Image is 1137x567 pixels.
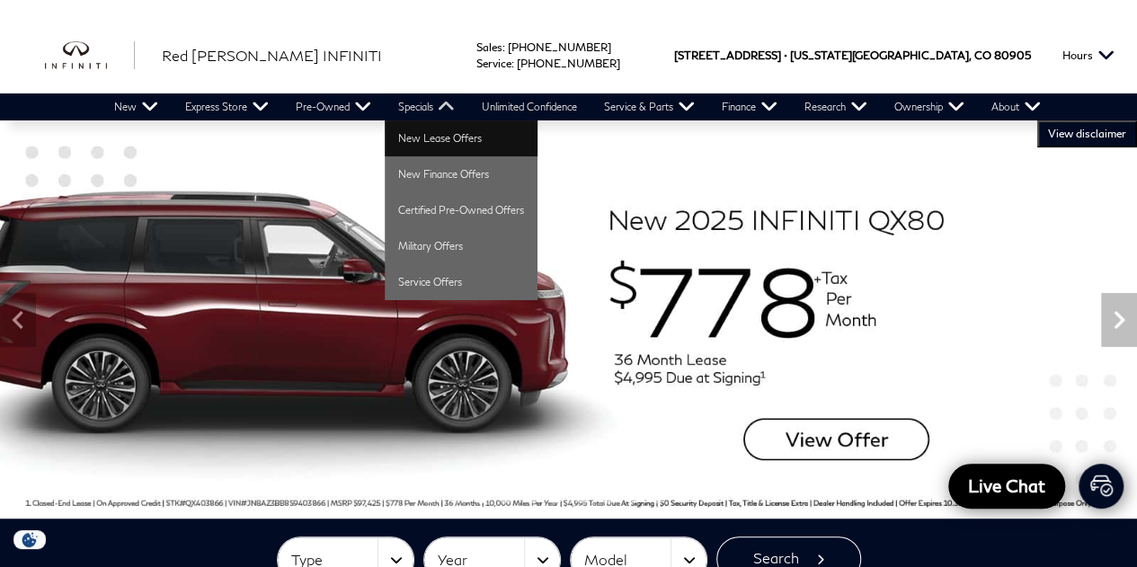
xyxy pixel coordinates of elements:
[698,485,716,503] span: Go to slide 12
[385,120,537,156] a: New Lease Offers
[790,17,972,93] span: [US_STATE][GEOGRAPHIC_DATA],
[547,485,565,503] span: Go to slide 6
[974,17,991,93] span: CO
[282,93,385,120] a: Pre-Owned
[9,530,50,549] img: Opt-Out Icon
[959,474,1054,497] span: Live Chat
[1048,127,1126,141] span: VIEW DISCLAIMER
[673,485,691,503] span: Go to slide 11
[791,93,881,120] a: Research
[591,93,708,120] a: Service & Parts
[674,17,787,93] span: [STREET_ADDRESS] •
[385,228,537,264] a: Military Offers
[708,93,791,120] a: Finance
[517,57,620,70] a: [PHONE_NUMBER]
[385,93,468,120] a: Specials
[623,485,641,503] span: Go to slide 9
[422,485,440,503] span: Go to slide 1
[948,464,1065,509] a: Live Chat
[598,485,616,503] span: Go to slide 8
[1079,464,1124,509] a: Cart
[573,485,591,503] span: Go to slide 7
[502,40,505,54] span: :
[978,93,1054,120] a: About
[9,530,50,549] section: Click to Open Cookie Consent Modal
[385,264,537,300] a: Service Offers
[385,156,537,192] a: New Finance Offers
[101,93,1054,120] nav: Main Navigation
[162,45,382,66] a: Red [PERSON_NAME] INFINITI
[385,192,537,228] a: Certified Pre-Owned Offers
[648,485,666,503] span: Go to slide 10
[1037,120,1137,147] button: VIEW DISCLAIMER
[1053,17,1124,93] button: Open the hours dropdown
[1101,293,1137,347] div: Next
[476,40,502,54] span: Sales
[881,93,978,120] a: Ownership
[472,485,490,503] span: Go to slide 3
[476,57,511,70] span: Service
[101,93,172,120] a: New
[511,57,514,70] span: :
[447,485,465,503] span: Go to slide 2
[172,93,282,120] a: Express Store
[508,40,611,54] a: [PHONE_NUMBER]
[45,41,135,70] a: infiniti
[468,93,591,120] a: Unlimited Confidence
[45,41,135,70] img: INFINITI
[162,47,382,64] span: Red [PERSON_NAME] INFINITI
[674,49,1031,62] a: [STREET_ADDRESS] • [US_STATE][GEOGRAPHIC_DATA], CO 80905
[994,17,1031,93] span: 80905
[497,485,515,503] span: Go to slide 4
[522,485,540,503] span: Go to slide 5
